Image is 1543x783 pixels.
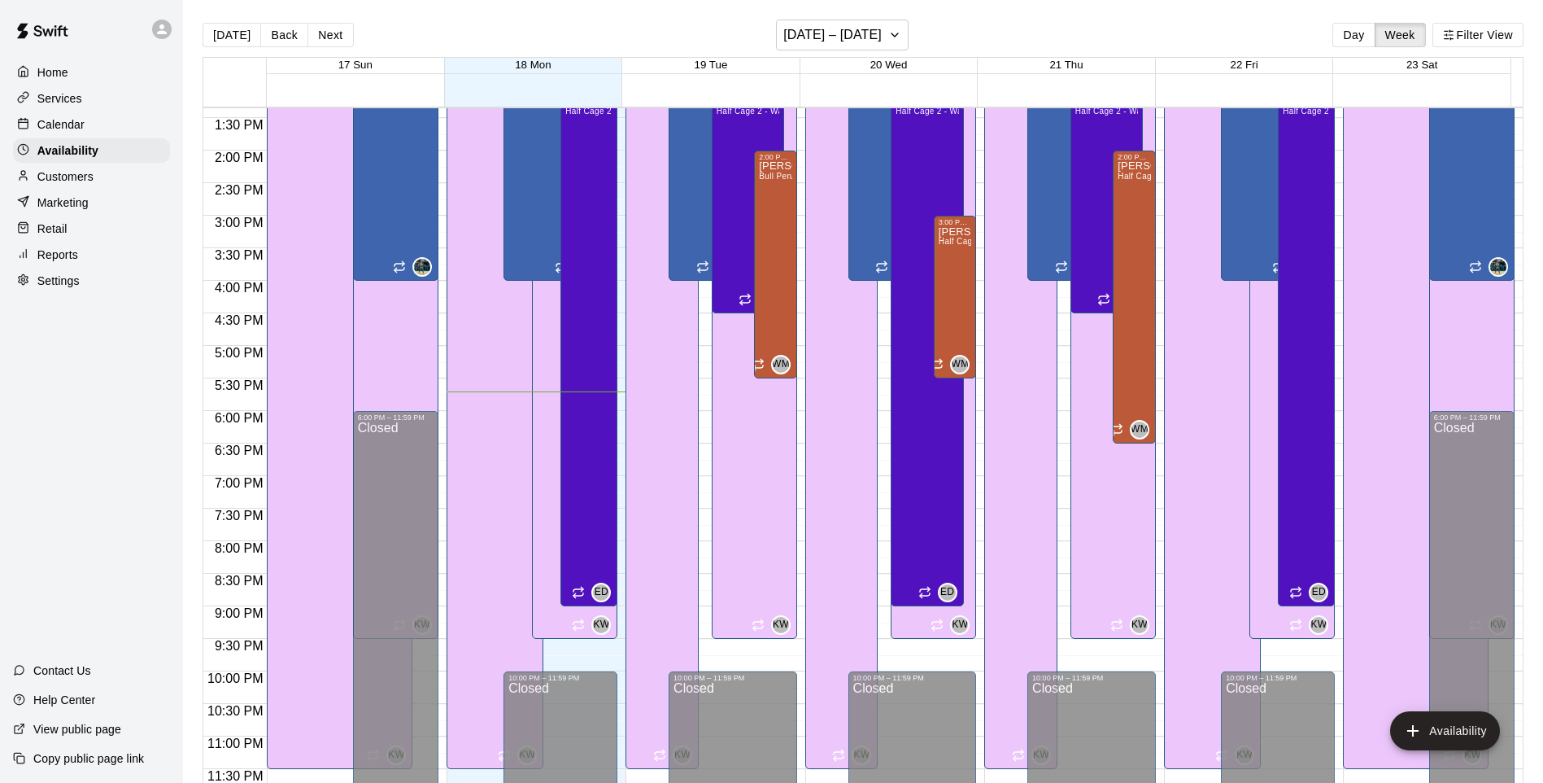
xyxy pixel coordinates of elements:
[1110,619,1123,632] span: Recurring availability
[1118,153,1151,161] div: 2:00 PM – 6:30 PM
[211,639,268,653] span: 9:30 PM
[211,248,268,262] span: 3:30 PM
[1113,151,1156,444] div: 2:00 PM – 6:30 PM: Available
[13,86,170,111] a: Services
[203,769,267,783] span: 11:30 PM
[13,217,170,241] a: Retail
[13,112,170,137] div: Calendar
[203,737,267,750] span: 11:00 PM
[918,586,931,599] span: Recurring availability
[37,221,68,237] p: Retail
[1131,617,1148,633] span: KW
[848,20,921,281] div: 12:00 PM – 4:00 PM: Available
[13,243,170,267] a: Reports
[13,60,170,85] a: Home
[940,584,954,601] span: ED
[1490,259,1506,275] img: Isaac Garcia
[203,704,267,718] span: 10:30 PM
[13,269,170,293] a: Settings
[37,168,94,185] p: Customers
[1110,423,1123,436] span: Recurring availability
[211,118,268,132] span: 1:30 PM
[572,586,585,599] span: Recurring availability
[13,190,170,215] a: Marketing
[1289,619,1302,632] span: Recurring availability
[1278,85,1335,606] div: 1:00 PM – 9:00 PM: Available
[211,151,268,164] span: 2:00 PM
[211,183,268,197] span: 2:30 PM
[832,749,845,762] span: Recurring availability
[591,583,611,602] div: Euro Diaz
[37,247,78,263] p: Reports
[1221,20,1318,281] div: 12:00 PM – 4:00 PM: Available
[1489,257,1508,277] div: Isaac Garcia
[891,85,963,606] div: 1:00 PM – 9:00 PM: Available
[203,671,267,685] span: 10:00 PM
[1130,420,1149,440] div: Wilmy Marrero
[1231,59,1258,71] button: 22 Fri
[13,164,170,189] a: Customers
[1434,413,1510,422] div: 6:00 PM – 11:59 PM
[1390,711,1500,750] button: add
[870,59,908,71] button: 20 Wed
[896,107,1000,116] span: Half Cage 2 - Warehouse 1
[1055,260,1068,273] span: Recurring availability
[712,85,784,313] div: 1:00 PM – 4:30 PM: Available
[13,138,170,163] a: Availability
[1469,260,1482,273] span: Recurring availability
[211,444,268,457] span: 6:30 PM
[1406,59,1438,71] button: 23 Sat
[1272,260,1285,273] span: Recurring availability
[1310,617,1327,633] span: KW
[591,615,611,635] div: Kameron Walton
[771,355,791,374] div: Wilmy Marrero
[673,674,792,682] div: 10:00 PM – 11:59 PM
[353,20,438,281] div: 12:00 PM – 4:00 PM: Available
[37,64,68,81] p: Home
[1215,749,1228,762] span: Recurring availability
[565,107,891,116] span: Half Cage 2 - Warehouse 1, Half Cage 3 - Warehouse 1, Half Cage 1 - Warehouse 1
[1131,422,1149,438] span: WM
[773,617,789,633] span: KW
[695,59,728,71] button: 19 Tue
[338,59,373,71] button: 17 Sun
[1070,85,1143,313] div: 1:00 PM – 4:30 PM: Available
[939,218,972,226] div: 3:00 PM – 5:30 PM
[1049,59,1083,71] button: 21 Thu
[412,257,432,277] div: Isaac Garcia
[1289,586,1302,599] span: Recurring availability
[414,259,430,275] img: Isaac Garcia
[1012,749,1025,762] span: Recurring availability
[1075,107,1510,116] span: Half Cage 2 - Warehouse 1, Half Cage 1 - Warehouse 1, Half Cage 3 - Warehouse 1, Half Cage 4 - Wa...
[211,606,268,620] span: 9:00 PM
[211,378,268,392] span: 5:30 PM
[669,20,741,281] div: 12:00 PM – 4:00 PM: Available
[931,358,944,371] span: Recurring availability
[37,116,85,133] p: Calendar
[33,692,95,708] p: Help Center
[1429,20,1515,281] div: 12:00 PM – 4:00 PM: Available
[752,358,765,371] span: Recurring availability
[951,357,969,373] span: WM
[37,90,82,107] p: Services
[508,674,612,682] div: 10:00 PM – 11:59 PM
[934,216,977,378] div: 3:00 PM – 5:30 PM: Available
[1375,23,1426,47] button: Week
[503,20,600,281] div: 12:00 PM – 4:00 PM: Available
[211,411,268,425] span: 6:00 PM
[771,615,791,635] div: Kameron Walton
[393,260,406,273] span: Recurring availability
[572,619,585,632] span: Recurring availability
[211,346,268,360] span: 5:00 PM
[752,619,765,632] span: Recurring availability
[515,59,551,71] span: 18 Mon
